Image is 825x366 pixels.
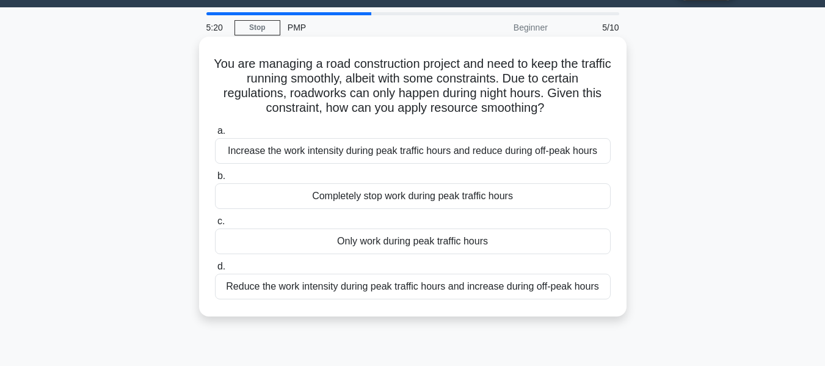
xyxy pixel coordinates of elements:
[234,20,280,35] a: Stop
[280,15,448,40] div: PMP
[199,15,234,40] div: 5:20
[217,261,225,271] span: d.
[217,170,225,181] span: b.
[555,15,627,40] div: 5/10
[214,56,612,116] h5: You are managing a road construction project and need to keep the traffic running smoothly, albei...
[215,274,611,299] div: Reduce the work intensity during peak traffic hours and increase during off-peak hours
[448,15,555,40] div: Beginner
[217,216,225,226] span: c.
[215,229,611,254] div: Only work during peak traffic hours
[217,125,225,136] span: a.
[215,138,611,164] div: Increase the work intensity during peak traffic hours and reduce during off-peak hours
[215,183,611,209] div: Completely stop work during peak traffic hours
